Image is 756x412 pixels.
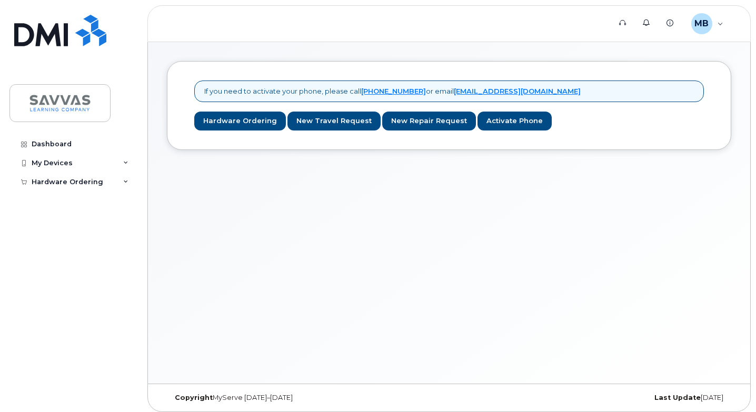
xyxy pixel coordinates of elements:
[382,112,476,131] a: New Repair Request
[361,87,426,95] a: [PHONE_NUMBER]
[204,86,581,96] p: If you need to activate your phone, please call or email
[654,394,701,401] strong: Last Update
[175,394,213,401] strong: Copyright
[167,394,355,402] div: MyServe [DATE]–[DATE]
[478,112,552,131] a: Activate Phone
[543,394,731,402] div: [DATE]
[454,87,581,95] a: [EMAIL_ADDRESS][DOMAIN_NAME]
[194,112,286,131] a: Hardware Ordering
[287,112,381,131] a: New Travel Request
